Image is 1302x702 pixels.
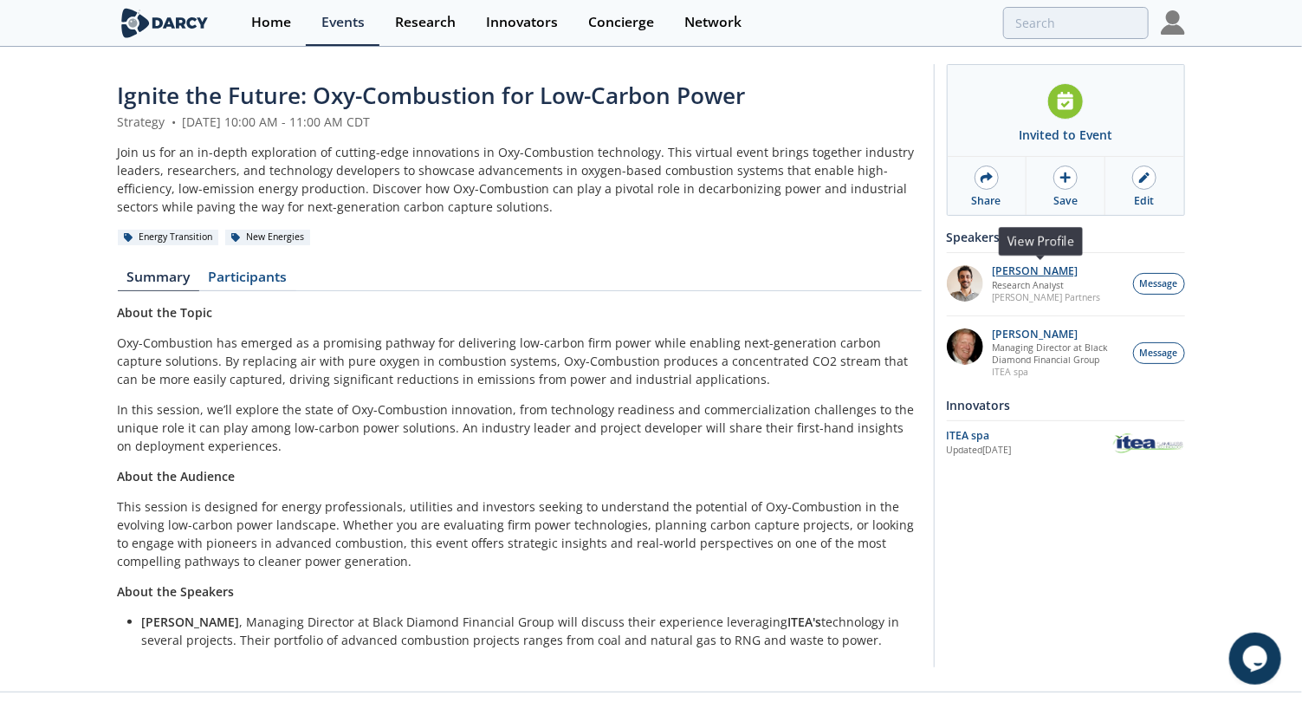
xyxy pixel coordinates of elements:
a: ITEA spa Updated[DATE] ITEA spa [947,427,1185,458]
div: Research [395,16,456,29]
img: e78dc165-e339-43be-b819-6f39ce58aec6 [947,265,983,302]
div: Concierge [588,16,654,29]
div: Save [1053,193,1078,209]
div: Innovators [947,390,1185,420]
iframe: chat widget [1229,633,1285,685]
div: Home [251,16,291,29]
li: , Managing Director at Black Diamond Financial Group will discuss their experience leveraging tec... [142,613,910,649]
span: Ignite the Future: Oxy-Combustion for Low-Carbon Power [118,80,746,111]
img: ITEA spa [1112,431,1185,456]
div: Speakers [947,222,1185,252]
div: Join us for an in-depth exploration of cutting-edge innovations in Oxy-Combustion technology. Thi... [118,143,922,216]
span: • [169,114,179,130]
button: Message [1133,273,1185,295]
strong: [PERSON_NAME] [142,614,240,630]
div: Innovators [486,16,558,29]
p: Research Analyst [992,279,1100,291]
p: [PERSON_NAME] Partners [992,291,1100,303]
div: Network [684,16,742,29]
strong: ITEA's [788,614,822,630]
strong: About the Audience [118,468,236,484]
span: Message [1140,347,1178,361]
p: Oxy-Combustion has emerged as a promising pathway for delivering low-carbon firm power while enab... [118,334,922,388]
div: Strategy [DATE] 10:00 AM - 11:00 AM CDT [118,113,922,131]
span: Message [1140,277,1178,291]
p: [PERSON_NAME] [992,265,1100,277]
a: Participants [199,270,296,291]
img: 5c882eca-8b14-43be-9dc2-518e113e9a37 [947,328,983,365]
div: New Energies [225,230,311,245]
strong: About the Speakers [118,583,235,600]
p: Managing Director at Black Diamond Financial Group [992,341,1124,366]
a: Edit [1105,157,1183,215]
div: Invited to Event [1019,126,1112,144]
p: This session is designed for energy professionals, utilities and investors seeking to understand ... [118,497,922,570]
strong: About the Topic [118,304,213,321]
a: Summary [118,270,199,291]
div: Energy Transition [118,230,219,245]
div: Updated [DATE] [947,444,1112,458]
div: Share [972,193,1001,209]
p: [PERSON_NAME] [992,328,1124,341]
img: logo-wide.svg [118,8,212,38]
div: ITEA spa [947,428,1112,444]
img: Profile [1161,10,1185,35]
p: In this session, we’ll explore the state of Oxy-Combustion innovation, from technology readiness ... [118,400,922,455]
div: Edit [1135,193,1155,209]
input: Advanced Search [1003,7,1149,39]
div: Events [321,16,365,29]
p: ITEA spa [992,366,1124,378]
button: Message [1133,342,1185,364]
